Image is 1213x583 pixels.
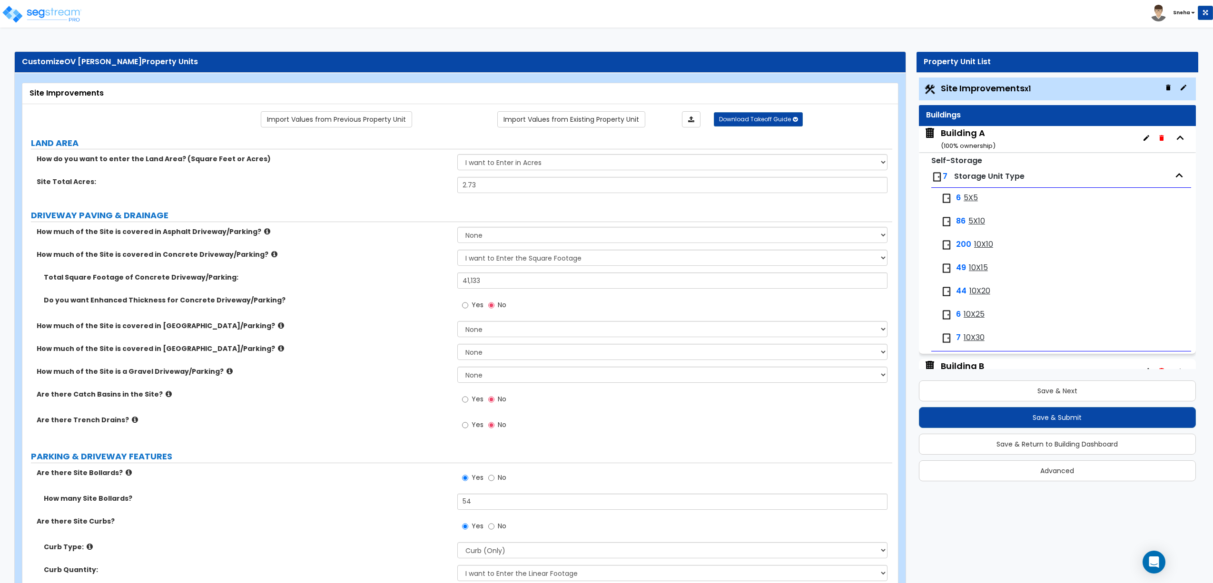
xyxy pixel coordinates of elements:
label: Curb Type: [44,542,450,552]
input: No [488,473,494,483]
span: Storage Unit Type [954,171,1025,182]
img: avatar.png [1150,5,1167,21]
label: How do you want to enter the Land Area? (Square Feet or Acres) [37,154,450,164]
span: 49 [956,262,966,273]
label: Are there Site Bollards? [37,468,450,477]
span: 6 [956,309,961,320]
input: Yes [462,394,468,405]
span: 10X10 [974,239,993,250]
button: Save & Return to Building Dashboard [919,434,1196,455]
i: click for more info! [264,228,270,235]
input: Yes [462,521,468,532]
button: Download Takeoff Guide [714,112,803,126]
span: No [498,521,506,531]
div: Buildings [926,110,1189,121]
i: click for more info! [278,322,284,329]
label: DRIVEWAY PAVING & DRAINAGE [31,209,892,222]
span: No [498,394,506,404]
img: door.png [941,216,952,227]
span: 5X10 [968,216,985,227]
input: Yes [462,300,468,311]
small: x1 [1025,84,1031,94]
i: click for more info! [87,543,93,550]
label: PARKING & DRIVEWAY FEATURES [31,450,892,463]
input: Yes [462,473,468,483]
span: 44 [956,286,966,297]
span: Building B [924,360,996,384]
span: 200 [956,239,971,250]
button: Save & Submit [919,407,1196,428]
small: Self-Storage [931,155,982,166]
span: 5X5 [964,193,978,204]
img: door.png [941,286,952,297]
button: Advanced [919,460,1196,481]
i: click for more info! [278,345,284,352]
img: door.png [931,171,943,183]
input: Yes [462,420,468,430]
i: click for more info! [271,251,277,258]
label: How much of the Site is covered in Asphalt Driveway/Parking? [37,227,450,236]
span: 10X30 [964,332,985,343]
div: Building B [941,360,996,384]
label: How many Site Bollards? [44,494,450,503]
img: Construction.png [924,83,936,96]
label: How much of the Site is covered in Concrete Driveway/Parking? [37,250,450,259]
span: 7 [943,171,947,182]
span: Download Takeoff Guide [719,115,791,123]
i: click for more info! [227,368,233,375]
span: Yes [472,300,483,310]
span: Site Improvements [941,82,1031,94]
label: Site Total Acres: [37,177,450,186]
img: building.svg [924,360,936,372]
span: Building A [924,127,996,151]
label: Do you want Enhanced Thickness for Concrete Driveway/Parking? [44,295,450,305]
div: Customize Property Units [22,57,898,68]
i: click for more info! [166,390,172,398]
span: 10X15 [969,262,988,273]
span: No [498,420,506,429]
img: door.png [941,332,952,344]
label: Are there Trench Drains? [37,415,450,425]
label: Are there Catch Basins in the Site? [37,389,450,399]
div: Building A [941,127,996,151]
span: Yes [472,394,483,404]
input: No [488,521,494,532]
label: How much of the Site is a Gravel Driveway/Parking? [37,367,450,376]
label: Total Square Footage of Concrete Driveway/Parking: [44,272,450,282]
div: Open Intercom Messenger [1143,551,1165,573]
div: Site Improvements [30,88,891,99]
label: How much of the Site is covered in [GEOGRAPHIC_DATA]/Parking? [37,321,450,330]
span: 10X20 [969,286,990,297]
span: 7 [956,332,961,343]
a: Import the dynamic attribute values from existing properties. [497,111,645,127]
a: Import the dynamic attribute values from previous properties. [261,111,412,127]
span: OV [PERSON_NAME] [64,56,142,67]
button: Save & Next [919,380,1196,401]
a: Import the dynamic attributes value through Excel sheet [682,111,700,127]
label: How much of the Site is covered in [GEOGRAPHIC_DATA]/Parking? [37,344,450,353]
b: Sneha [1173,9,1190,16]
input: No [488,420,494,430]
input: No [488,300,494,311]
span: 6 [956,193,961,204]
span: 86 [956,216,966,227]
span: Yes [472,521,483,531]
img: door.png [941,262,952,274]
img: door.png [941,309,952,321]
span: No [498,300,506,310]
label: Curb Quantity: [44,565,450,574]
img: building.svg [924,127,936,139]
span: Yes [472,420,483,429]
img: logo_pro_r.png [1,5,82,24]
div: Property Unit List [924,57,1191,68]
label: LAND AREA [31,137,892,149]
span: 10X25 [964,309,985,320]
img: door.png [941,193,952,204]
span: No [498,473,506,482]
img: door.png [941,239,952,251]
small: ( 100 % ownership) [941,141,996,150]
label: Are there Site Curbs? [37,516,450,526]
i: click for more info! [132,416,138,423]
input: No [488,394,494,405]
span: Yes [472,473,483,482]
